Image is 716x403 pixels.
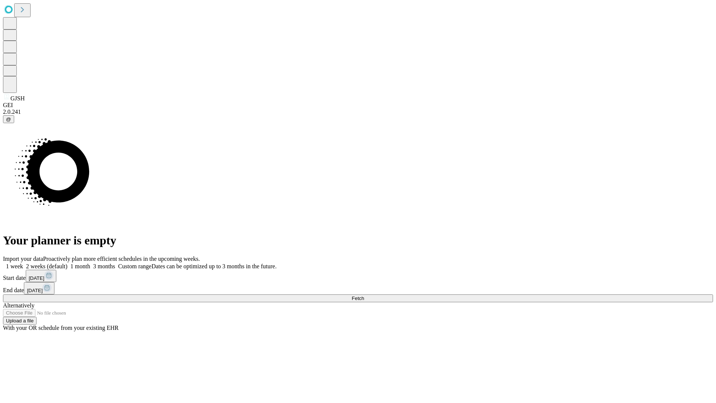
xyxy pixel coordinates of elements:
button: @ [3,115,14,123]
span: 1 week [6,263,23,269]
div: GEI [3,102,713,109]
span: With your OR schedule from your existing EHR [3,325,119,331]
h1: Your planner is empty [3,234,713,247]
div: Start date [3,270,713,282]
span: 2 weeks (default) [26,263,67,269]
button: [DATE] [26,270,56,282]
span: Fetch [352,296,364,301]
span: [DATE] [27,288,43,293]
div: 2.0.241 [3,109,713,115]
div: End date [3,282,713,294]
span: Custom range [118,263,151,269]
button: Upload a file [3,317,37,325]
button: Fetch [3,294,713,302]
span: 1 month [70,263,90,269]
span: Alternatively [3,302,34,309]
span: Dates can be optimized up to 3 months in the future. [151,263,276,269]
span: @ [6,116,11,122]
span: GJSH [10,95,25,101]
button: [DATE] [24,282,54,294]
span: Proactively plan more efficient schedules in the upcoming weeks. [43,256,200,262]
span: 3 months [93,263,115,269]
span: Import your data [3,256,43,262]
span: [DATE] [29,275,44,281]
